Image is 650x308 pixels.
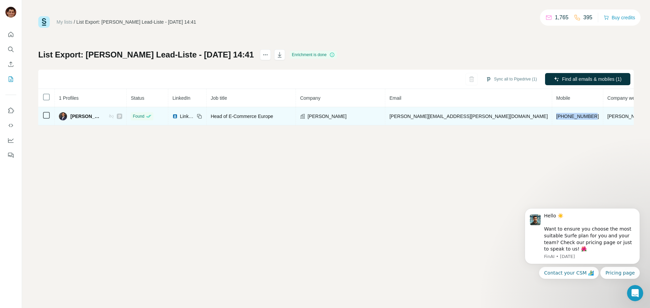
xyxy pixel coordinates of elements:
[389,114,548,119] span: [PERSON_NAME][EMAIL_ADDRESS][PERSON_NAME][DOMAIN_NAME]
[5,43,16,55] button: Search
[5,58,16,70] button: Enrich CSV
[74,19,75,25] li: /
[5,28,16,41] button: Quick start
[290,51,337,59] div: Enrichment is done
[59,95,79,101] span: 1 Profiles
[5,134,16,146] button: Dashboard
[515,186,650,290] iframe: Intercom notifications message
[260,49,271,60] button: actions
[307,113,346,120] span: [PERSON_NAME]
[5,104,16,117] button: Use Surfe on LinkedIn
[172,95,190,101] span: LinkedIn
[562,76,622,82] span: Find all emails & mobiles (1)
[607,95,645,101] span: Company website
[70,113,102,120] span: [PERSON_NAME]
[545,73,630,85] button: Find all emails & mobiles (1)
[5,73,16,85] button: My lists
[131,95,144,101] span: Status
[389,95,401,101] span: Email
[38,16,50,28] img: Surfe Logo
[5,119,16,132] button: Use Surfe API
[211,95,227,101] span: Job title
[556,95,570,101] span: Mobile
[627,285,643,301] iframe: Intercom live chat
[300,95,320,101] span: Company
[211,114,273,119] span: Head of E-Commerce Europe
[133,113,144,119] span: Found
[604,13,635,22] button: Buy credits
[172,114,178,119] img: LinkedIn logo
[555,14,568,22] p: 1,765
[583,14,592,22] p: 395
[180,113,195,120] span: LinkedIn
[5,7,16,18] img: Avatar
[481,74,542,84] button: Sync all to Pipedrive (1)
[5,149,16,161] button: Feedback
[57,19,72,25] a: My lists
[556,114,599,119] span: [PHONE_NUMBER]
[38,49,254,60] h1: List Export: [PERSON_NAME] Lead-Liste - [DATE] 14:41
[59,112,67,120] img: Avatar
[77,19,196,25] div: List Export: [PERSON_NAME] Lead-Liste - [DATE] 14:41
